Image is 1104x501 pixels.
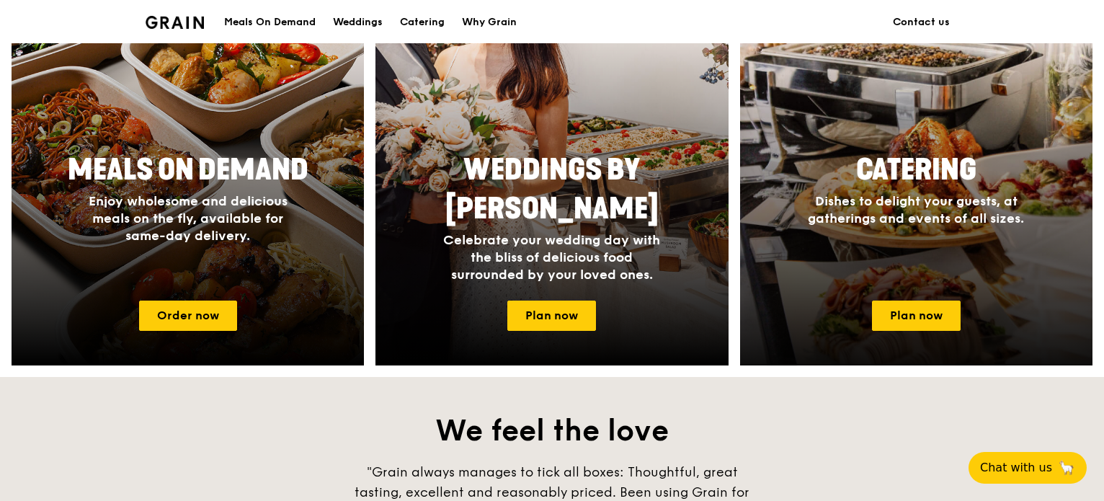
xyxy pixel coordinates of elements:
[324,1,391,44] a: Weddings
[808,193,1024,226] span: Dishes to delight your guests, at gatherings and events of all sizes.
[333,1,383,44] div: Weddings
[884,1,958,44] a: Contact us
[969,452,1087,484] button: Chat with us🦙
[400,1,445,44] div: Catering
[224,1,316,44] div: Meals On Demand
[872,301,961,331] a: Plan now
[443,232,660,283] span: Celebrate your wedding day with the bliss of delicious food surrounded by your loved ones.
[856,153,976,187] span: Catering
[453,1,525,44] a: Why Grain
[146,16,204,29] img: Grain
[391,1,453,44] a: Catering
[1058,459,1075,476] span: 🦙
[445,153,659,226] span: Weddings by [PERSON_NAME]
[980,459,1052,476] span: Chat with us
[462,1,517,44] div: Why Grain
[139,301,237,331] a: Order now
[507,301,596,331] a: Plan now
[89,193,288,244] span: Enjoy wholesome and delicious meals on the fly, available for same-day delivery.
[68,153,308,187] span: Meals On Demand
